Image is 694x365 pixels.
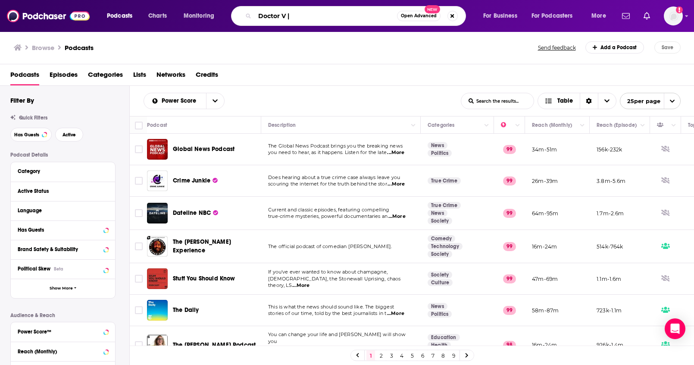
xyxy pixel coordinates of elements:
[449,350,458,361] a: 9
[173,176,218,185] a: Crime Junkie
[7,8,90,24] a: Podchaser - Follow, Share and Rate Podcasts
[538,93,616,109] button: Choose View
[535,44,578,51] button: Send feedback
[173,274,235,283] a: Stuff You Should Know
[18,208,103,214] div: Language
[597,275,622,283] p: 1.1m-1.6m
[428,202,461,209] a: True Crime
[147,139,168,160] img: Global News Podcast
[148,10,167,22] span: Charts
[387,149,404,156] span: ...More
[54,266,63,272] div: Beta
[503,176,516,185] p: 99
[597,341,624,349] p: 926k-1.4m
[640,9,653,23] a: Show notifications dropdown
[428,350,437,361] a: 7
[428,334,460,341] a: Education
[18,244,108,255] button: Brand Safety & Suitability
[107,10,132,22] span: Podcasts
[428,120,454,130] div: Categories
[483,10,517,22] span: For Business
[619,9,633,23] a: Show notifications dropdown
[657,120,669,130] div: Has Guests
[11,279,115,298] button: Show More
[173,209,218,217] a: Dateline NBC
[156,68,185,85] a: Networks
[55,128,83,142] button: Active
[162,98,199,104] span: Power Score
[147,203,168,223] img: Dateline NBC
[387,350,396,361] a: 3
[428,142,447,149] a: News
[532,177,558,185] p: 26m-39m
[268,331,406,344] span: You can change your life and [PERSON_NAME] will show you
[18,227,101,233] div: Has Guests
[428,303,447,310] a: News
[173,238,258,255] a: The [PERSON_NAME] Experience
[18,186,108,196] button: Active Status
[669,120,679,131] button: Column Actions
[147,268,168,289] img: Stuff You Should Know
[18,224,108,235] button: Has Guests
[664,6,683,25] button: Show profile menu
[526,9,585,23] button: open menu
[135,275,143,283] span: Toggle select row
[173,341,256,349] a: The [PERSON_NAME] Podcast
[425,5,440,13] span: New
[503,209,516,217] p: 99
[178,9,225,23] button: open menu
[638,120,648,131] button: Column Actions
[173,306,199,314] span: The Daily
[19,115,47,121] span: Quick Filters
[18,349,101,355] div: Reach (Monthly)
[268,174,400,180] span: Does hearing about a true crime case always leave you
[101,9,144,23] button: open menu
[428,311,452,318] a: Politics
[620,94,660,108] span: 25 per page
[133,68,146,85] a: Lists
[18,266,50,272] span: Political Skew
[428,210,447,217] a: News
[18,346,108,356] button: Reach (Monthly)
[135,341,143,349] span: Toggle select row
[196,68,218,85] a: Credits
[532,275,558,283] p: 47m-69m
[620,93,681,109] button: open menu
[173,145,234,154] a: Global News Podcast
[401,14,437,18] span: Open Advanced
[428,217,452,224] a: Society
[577,120,588,131] button: Column Actions
[585,41,644,53] a: Add a Podcast
[135,177,143,185] span: Toggle select row
[503,242,516,251] p: 99
[418,350,427,361] a: 6
[428,243,463,250] a: Technology
[268,304,394,310] span: This is what the news should sound like. The biggest
[32,44,54,52] h3: Browse
[147,120,167,130] div: Podcast
[428,150,452,157] a: Politics
[147,236,168,257] img: The Joe Rogan Experience
[18,329,101,335] div: Power Score™
[239,6,474,26] div: Search podcasts, credits, & more...
[88,68,123,85] span: Categories
[665,318,685,339] div: Open Intercom Messenger
[532,341,557,349] p: 16m-24m
[147,300,168,321] img: The Daily
[147,335,168,356] a: The Mel Robbins Podcast
[173,238,231,254] span: The [PERSON_NAME] Experience
[397,11,441,21] button: Open AdvancedNew
[408,350,416,361] a: 5
[408,120,419,131] button: Column Actions
[268,207,390,213] span: Current and classic episodes, featuring compelling
[591,10,606,22] span: More
[135,306,143,314] span: Toggle select row
[65,44,94,52] h1: Podcasts
[268,120,296,130] div: Description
